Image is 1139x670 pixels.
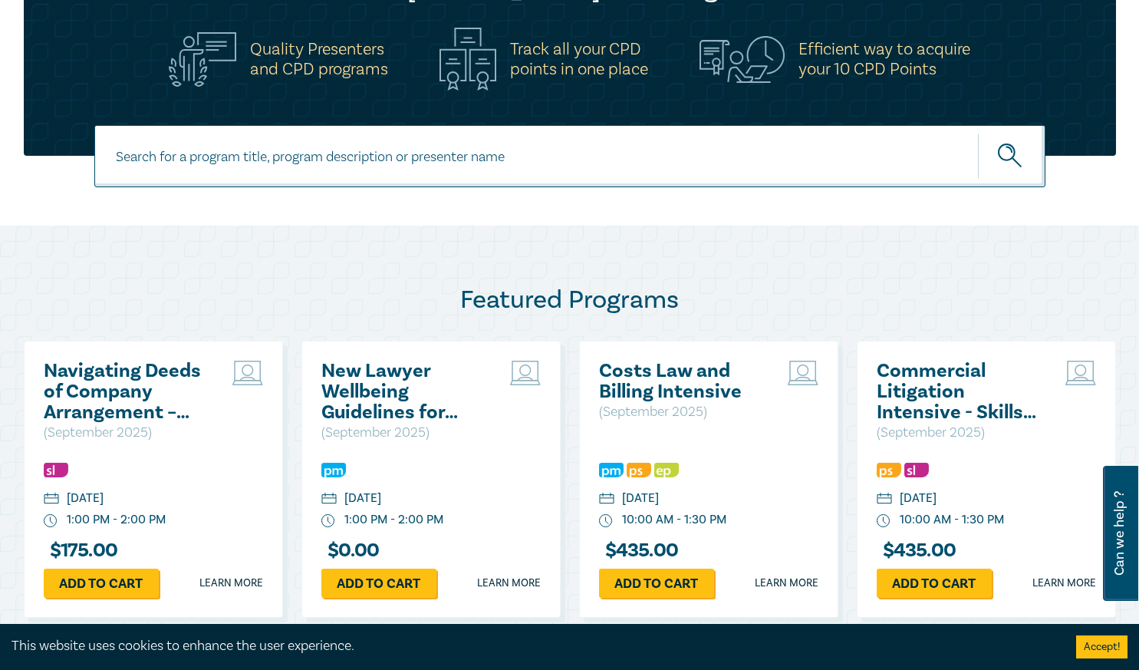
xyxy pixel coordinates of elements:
img: Live Stream [510,361,541,385]
div: [DATE] [344,490,381,507]
img: Substantive Law [904,463,929,477]
img: Ethics & Professional Responsibility [654,463,679,477]
h3: $ 435.00 [877,540,956,561]
img: Professional Skills [877,463,901,477]
a: Add to cart [321,569,436,598]
a: Commercial Litigation Intensive - Skills and Strategies for Success in Commercial Disputes [877,361,1042,423]
img: calendar [44,493,59,507]
img: watch [44,514,58,528]
img: watch [877,514,890,528]
a: Costs Law and Billing Intensive [599,361,764,402]
a: Learn more [477,576,541,591]
a: Add to cart [44,569,159,598]
a: Learn more [755,576,818,591]
img: Live Stream [232,361,263,385]
img: Substantive Law [44,463,68,477]
h5: Quality Presenters and CPD programs [250,39,388,79]
img: calendar [599,493,614,507]
h5: Efficient way to acquire your 10 CPD Points [798,39,970,79]
div: 10:00 AM - 1:30 PM [622,511,726,529]
h2: Featured Programs [24,285,1116,315]
img: calendar [321,493,337,507]
p: ( September 2025 ) [321,423,486,443]
a: Learn more [1032,576,1096,591]
img: Track all your CPD<br>points in one place [439,28,496,91]
a: Navigating Deeds of Company Arrangement – Strategy and Structure [44,361,209,423]
h3: $ 435.00 [599,540,679,561]
div: 10:00 AM - 1:30 PM [900,511,1004,529]
img: Live Stream [1065,361,1096,385]
div: 1:00 PM - 2:00 PM [344,511,443,529]
img: Efficient way to acquire<br>your 10 CPD Points [700,36,785,82]
div: [DATE] [67,490,104,507]
img: calendar [877,493,892,507]
img: Professional Skills [627,463,651,477]
img: Practice Management & Business Skills [599,463,624,477]
img: watch [599,514,613,528]
div: This website uses cookies to enhance the user experience. [12,636,1053,656]
h3: $ 175.00 [44,540,118,561]
img: Quality Presenters<br>and CPD programs [169,32,236,87]
p: ( September 2025 ) [44,423,209,443]
span: Can we help ? [1112,475,1127,592]
a: Add to cart [599,569,714,598]
img: Practice Management & Business Skills [321,463,346,477]
div: [DATE] [900,490,937,507]
div: [DATE] [622,490,659,507]
a: Learn more [199,576,263,591]
div: 1:00 PM - 2:00 PM [67,511,166,529]
h5: Track all your CPD points in one place [510,39,648,79]
a: Add to cart [877,569,992,598]
p: ( September 2025 ) [877,423,1042,443]
h3: $ 0.00 [321,540,380,561]
input: Search for a program title, program description or presenter name [94,125,1045,187]
button: Accept cookies [1076,635,1127,658]
p: ( September 2025 ) [599,402,764,422]
img: Live Stream [788,361,818,385]
a: New Lawyer Wellbeing Guidelines for Legal Workplaces [321,361,486,423]
img: watch [321,514,335,528]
